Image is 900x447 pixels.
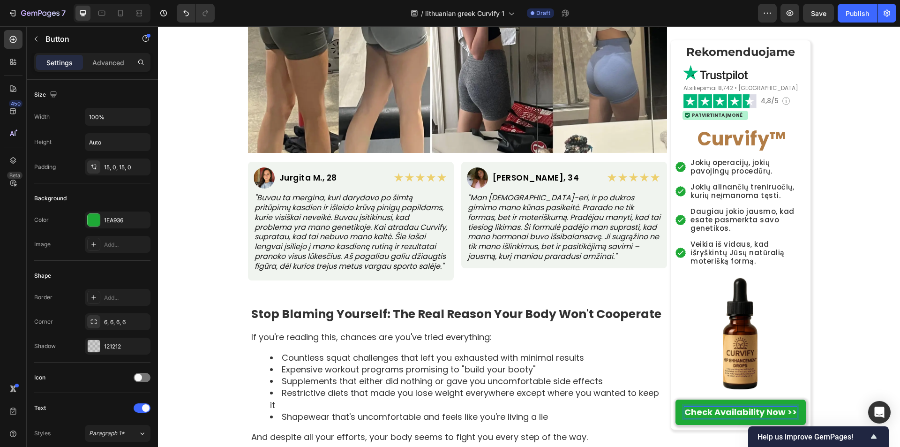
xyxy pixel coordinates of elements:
p: If you're reading this, chances are you've tried everything: [93,305,508,317]
span: lithuanian greek Curvify 1 [425,8,504,18]
button: Paragraph 1* [85,425,150,442]
p: Settings [46,58,73,68]
div: 6, 6, 6, 6 [104,318,148,326]
div: Add... [104,241,148,249]
img: gempages_578032762192134844-a693a73f-720e-434a-99b6-80efd67575ae.png [526,86,533,92]
strong: Check Availability Now >> [526,380,639,392]
h2: Rich Text Editor. Editing area: main [533,86,585,92]
input: Auto [85,108,150,125]
h2: Curvify [520,99,648,126]
div: Color [34,216,49,224]
div: Padding [34,163,56,171]
button: Publish [838,4,877,23]
div: Undo/Redo [177,4,215,23]
a: Rich Text Editor. Editing area: main [517,373,648,398]
button: Show survey - Help us improve GemPages! [757,431,879,442]
p: Jokių operacijų, jokių pavojingų procedūrų. [532,132,647,149]
div: Size [34,89,59,101]
div: Rich Text Editor. Editing area: main [526,380,639,391]
button: Save [803,4,834,23]
div: Publish [846,8,869,18]
p: Jurgita M., 28 [121,148,179,156]
strong: Stop Blaming Yourself: The Real Reason Your Body Won't Cooperate [93,280,503,296]
div: Border [34,293,52,302]
div: Shape [34,272,51,280]
img: gempages_578032762192134844-39107128-b0aa-4e63-97b1-14a6b620bb05.png [517,136,528,146]
p: And despite all your efforts, your body seems to fight you every step of the way. [93,405,508,417]
strong: ™ [611,99,628,126]
h2: Rich Text Editor. Editing area: main [334,147,422,157]
p: Advanced [92,58,124,68]
div: Rich Text Editor. Editing area: main [96,166,290,246]
li: Countless squat challenges that left you exhausted with minimal results [112,326,508,337]
div: Text [34,404,46,412]
img: gempages_578032762192134844-bb9acbb4-8694-4dfe-9f85-3327960fa289.jpg [96,141,117,162]
img: gempages_578032762192134844-39107128-b0aa-4e63-97b1-14a6b620bb05.png [517,189,528,199]
input: Auto [85,134,150,151]
h2: Rich Text Editor. Editing area: main [532,180,648,207]
div: Width [34,113,50,121]
div: 121212 [104,342,148,351]
p: Daugiau jokio jausmo, kad esate pasmerkta savo genetikos. [532,181,647,206]
span: 4,8/5 [603,70,621,80]
img: gempages_578032762192134844-b45c11d6-e5c1-445b-8340-b0f703d99923.jpg [309,141,330,162]
span: Atsiliepimai 8,742 • [GEOGRAPHIC_DATA] [525,58,640,66]
div: Rich Text Editor. Editing area: main [309,166,503,236]
p: ⁠⁠⁠⁠⁠⁠⁠ [518,20,647,32]
h2: Rich Text Editor. Editing area: main [532,213,648,240]
img: gempages_578032762192134844-39107128-b0aa-4e63-97b1-14a6b620bb05.png [517,160,528,171]
li: Expensive workout programs promising to "build your booty" [112,337,508,349]
p: Veikia iš vidaus, kad išryškintų Jūsų natūralią moterišką formą. [532,214,647,239]
button: 7 [4,4,70,23]
img: gempages_578032762192134844-39107128-b0aa-4e63-97b1-14a6b620bb05.png [517,221,528,232]
div: Background [34,194,67,203]
span: Draft [536,9,550,17]
h2: Rich Text Editor. Editing area: main [532,131,648,150]
div: Height [34,138,52,146]
p: ⁠⁠⁠⁠⁠⁠⁠ [525,59,647,65]
li: Supplements that either did nothing or gave you uncomfortable side effects [112,349,508,361]
div: Add... [104,294,148,302]
img: gempages_578032762192134844-1c2b5575-4325-41c3-926f-9ca0da7101fd.png [525,38,590,56]
div: Beta [7,172,22,179]
span: Paragraph 1* [89,429,125,438]
img: gempages_578032762192134844-0b4560d3-bb90-4d9d-8f3d-c16d1b9fa7cb.webp [524,249,641,366]
img: gempages_578032762192134844-ea1ab0b3-9e5c-4e4c-9dba-f8a69c0166a3.png [525,68,600,82]
p: "Man [DEMOGRAPHIC_DATA]-eri, ir po dukros gimimo mano kūnas pasikeitė. Prarado ne tik formas, bet... [310,167,502,235]
div: Image [34,240,51,249]
iframe: Design area [158,26,900,447]
p: Button [45,33,125,45]
span: Help us improve GemPages! [757,432,868,441]
div: Icon [34,373,45,382]
h2: Rich Text Editor. Editing area: main [120,147,180,157]
p: 7 [61,8,66,19]
span: Save [811,9,826,17]
div: Shadow [34,342,56,350]
div: 450 [9,100,22,107]
div: 15, 0, 15, 0 [104,163,148,172]
strong: ★★★★★ [449,145,502,158]
strong: Rekomenduojame [528,19,637,32]
p: Jokių alinančių treniruočių, kurių neįmanoma tęsti. [532,157,647,174]
h2: Rich Text Editor. Editing area: main [525,58,648,66]
img: gempages_578032762192134844-2d7c6568-95bf-4cb2-a064-96d9bf058dd3.png [624,71,632,79]
p: Patvirtinta įmonė [534,87,585,91]
span: / [421,8,423,18]
li: Shapewear that's uncomfortable and feels like you're living a lie [112,385,508,396]
h2: Rich Text Editor. Editing area: main [517,19,648,33]
div: Open Intercom Messenger [868,401,891,424]
div: 1EA936 [104,216,148,225]
p: "Buvau ta mergina, kuri darydavo po šimtą pritūpimų kasdien ir išleido krūvą pinigų papildams, ku... [97,167,289,245]
p: [PERSON_NAME], 34 [335,148,421,156]
div: Styles [34,429,51,438]
li: Restrictive diets that made you lose weight everywhere except where you wanted to keep it [112,361,508,384]
strong: ★★★★★ [235,145,289,158]
h2: Rich Text Editor. Editing area: main [532,156,648,174]
div: Corner [34,318,53,326]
